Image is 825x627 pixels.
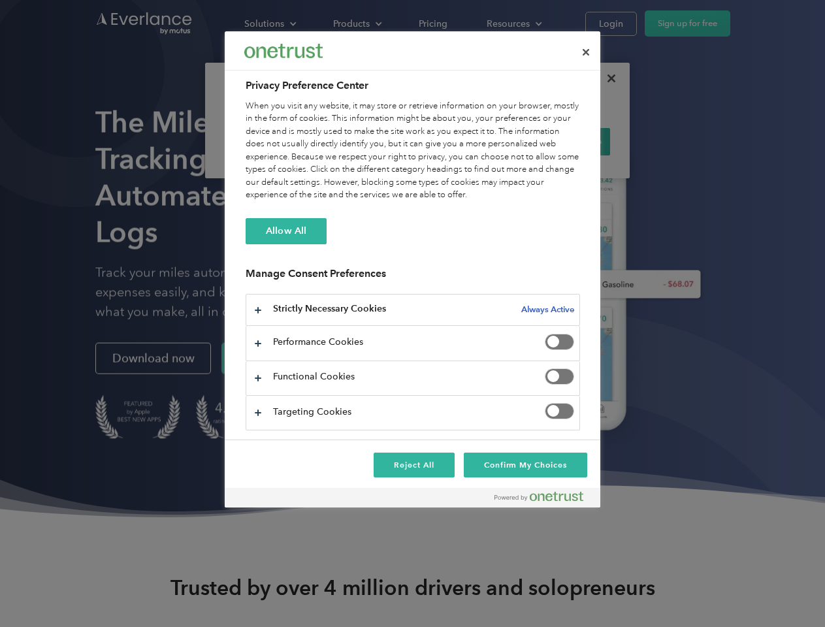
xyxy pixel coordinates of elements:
[464,453,587,477] button: Confirm My Choices
[244,44,323,57] img: Everlance
[494,491,583,502] img: Powered by OneTrust Opens in a new Tab
[225,31,600,507] div: Privacy Preference Center
[246,78,580,93] h2: Privacy Preference Center
[374,453,455,477] button: Reject All
[494,491,594,507] a: Powered by OneTrust Opens in a new Tab
[244,38,323,64] div: Everlance
[225,31,600,507] div: Preference center
[246,218,327,244] button: Allow All
[572,38,600,67] button: Close
[246,267,580,287] h3: Manage Consent Preferences
[246,100,580,202] div: When you visit any website, it may store or retrieve information on your browser, mostly in the f...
